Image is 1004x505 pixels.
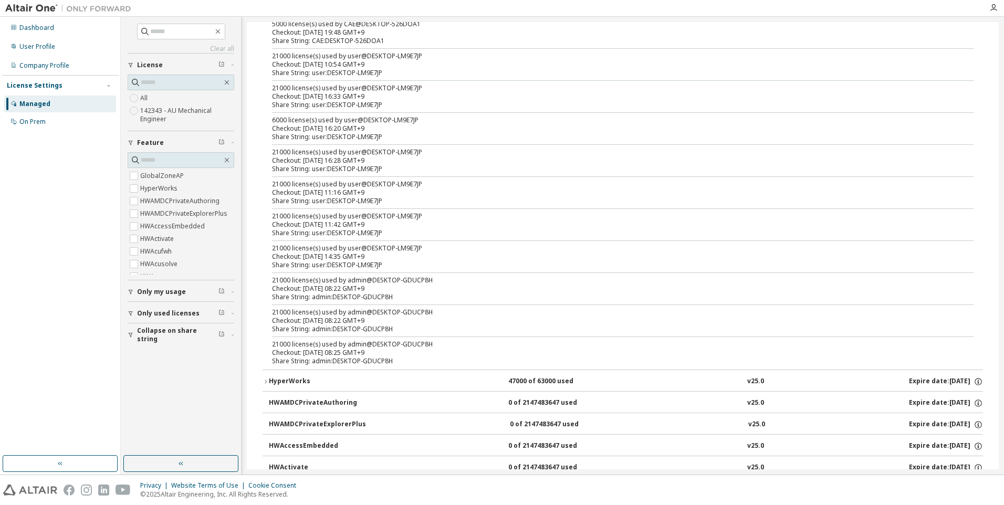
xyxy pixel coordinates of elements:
div: Expire date: [DATE] [909,441,983,451]
button: HWAccessEmbedded0 of 2147483647 usedv25.0Expire date:[DATE] [269,435,983,458]
div: 47000 of 63000 used [508,377,603,386]
button: HWAMDCPrivateAuthoring0 of 2147483647 usedv25.0Expire date:[DATE] [269,392,983,415]
label: HWAccessEmbedded [140,220,207,233]
div: HyperWorks [269,377,363,386]
label: HWAcusolve [140,258,180,270]
div: License Settings [7,81,62,90]
button: Only used licenses [128,302,234,325]
div: Share String: user:DESKTOP-LM9E7JP [272,261,948,269]
div: 21000 license(s) used by admin@DESKTOP-GDUCP8H [272,276,948,285]
label: HWAMDCPrivateAuthoring [140,195,222,207]
label: HWAcutrace [140,270,179,283]
div: Expire date: [DATE] [909,398,983,408]
div: Share String: user:DESKTOP-LM9E7JP [272,69,948,77]
div: v25.0 [747,463,764,472]
span: Clear filter [218,331,225,339]
div: Checkout: [DATE] 14:35 GMT+9 [272,252,948,261]
div: Checkout: [DATE] 11:42 GMT+9 [272,220,948,229]
div: Checkout: [DATE] 08:22 GMT+9 [272,285,948,293]
div: Managed [19,100,50,108]
span: Clear filter [218,288,225,296]
div: Privacy [140,481,171,490]
button: HWActivate0 of 2147483647 usedv25.0Expire date:[DATE] [269,456,983,479]
label: 142343 - AU Mechanical Engineer [140,104,234,125]
div: Share String: admin:DESKTOP-GDUCP8H [272,357,948,365]
div: HWAccessEmbedded [269,441,363,451]
label: All [140,92,150,104]
img: youtube.svg [116,485,131,496]
button: HWAMDCPrivateExplorerPlus0 of 2147483647 usedv25.0Expire date:[DATE] [269,413,983,436]
img: facebook.svg [64,485,75,496]
div: 21000 license(s) used by user@DESKTOP-LM9E7JP [272,148,948,156]
div: Checkout: [DATE] 08:25 GMT+9 [272,349,948,357]
div: 21000 license(s) used by user@DESKTOP-LM9E7JP [272,212,948,220]
label: HWActivate [140,233,176,245]
div: On Prem [19,118,46,126]
span: Feature [137,139,164,147]
div: Checkout: [DATE] 08:22 GMT+9 [272,317,948,325]
div: Checkout: [DATE] 16:33 GMT+9 [272,92,948,101]
div: Checkout: [DATE] 19:48 GMT+9 [272,28,948,37]
div: Share String: user:DESKTOP-LM9E7JP [272,229,948,237]
div: Share String: user:DESKTOP-LM9E7JP [272,165,948,173]
div: Cookie Consent [248,481,302,490]
div: 21000 license(s) used by user@DESKTOP-LM9E7JP [272,84,948,92]
img: altair_logo.svg [3,485,57,496]
div: Share String: user:DESKTOP-LM9E7JP [272,101,948,109]
div: Checkout: [DATE] 16:20 GMT+9 [272,124,948,133]
div: v25.0 [747,441,764,451]
button: Only my usage [128,280,234,303]
div: Checkout: [DATE] 11:16 GMT+9 [272,188,948,197]
div: v25.0 [747,398,764,408]
div: 21000 license(s) used by admin@DESKTOP-GDUCP8H [272,340,948,349]
div: Share String: admin:DESKTOP-GDUCP8H [272,325,948,333]
div: HWActivate [269,463,363,472]
div: Company Profile [19,61,69,70]
button: HyperWorks47000 of 63000 usedv25.0Expire date:[DATE] [263,370,983,393]
img: linkedin.svg [98,485,109,496]
div: 0 of 2147483647 used [508,398,603,408]
div: v25.0 [747,377,764,386]
span: Only used licenses [137,309,200,318]
div: HWAMDCPrivateExplorerPlus [269,420,366,429]
div: v25.0 [748,420,765,429]
a: Clear all [128,45,234,53]
img: Altair One [5,3,137,14]
div: 5000 license(s) used by CAE@DESKTOP-526DOA1 [272,20,948,28]
div: 0 of 2147483647 used [510,420,604,429]
span: Collapse on share string [137,327,218,343]
div: Checkout: [DATE] 16:28 GMT+9 [272,156,948,165]
div: Share String: user:DESKTOP-LM9E7JP [272,133,948,141]
div: Checkout: [DATE] 10:54 GMT+9 [272,60,948,69]
p: © 2025 Altair Engineering, Inc. All Rights Reserved. [140,490,302,499]
div: HWAMDCPrivateAuthoring [269,398,363,408]
div: 0 of 2147483647 used [508,441,603,451]
button: License [128,54,234,77]
div: 0 of 2147483647 used [508,463,603,472]
div: 21000 license(s) used by user@DESKTOP-LM9E7JP [272,180,948,188]
div: Dashboard [19,24,54,32]
label: GlobalZoneAP [140,170,186,182]
div: Website Terms of Use [171,481,248,490]
span: License [137,61,163,69]
button: Collapse on share string [128,323,234,346]
div: Share String: admin:DESKTOP-GDUCP8H [272,293,948,301]
div: Expire date: [DATE] [909,463,983,472]
div: User Profile [19,43,55,51]
img: instagram.svg [81,485,92,496]
span: Clear filter [218,309,225,318]
div: 21000 license(s) used by user@DESKTOP-LM9E7JP [272,52,948,60]
span: Clear filter [218,61,225,69]
div: Share String: user:DESKTOP-LM9E7JP [272,197,948,205]
button: Feature [128,131,234,154]
div: 21000 license(s) used by user@DESKTOP-LM9E7JP [272,244,948,252]
label: HWAcufwh [140,245,174,258]
label: HyperWorks [140,182,180,195]
div: Share String: CAE:DESKTOP-526DOA1 [272,37,948,45]
div: Expire date: [DATE] [909,420,983,429]
span: Clear filter [218,139,225,147]
div: Expire date: [DATE] [909,377,983,386]
div: 21000 license(s) used by admin@DESKTOP-GDUCP8H [272,308,948,317]
label: HWAMDCPrivateExplorerPlus [140,207,229,220]
div: 6000 license(s) used by user@DESKTOP-LM9E7JP [272,116,948,124]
